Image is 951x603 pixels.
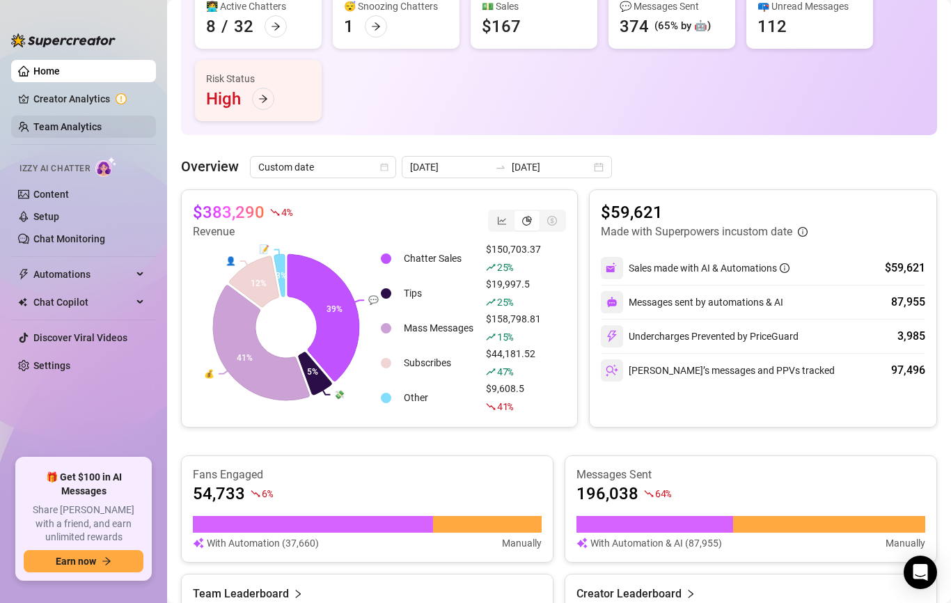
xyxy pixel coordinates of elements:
[601,359,835,382] div: [PERSON_NAME]’s messages and PPVs tracked
[606,364,618,377] img: svg%3e
[18,269,29,280] span: thunderbolt
[601,291,783,313] div: Messages sent by automations & AI
[33,291,132,313] span: Chat Copilot
[576,483,638,505] article: 196,038
[102,556,111,566] span: arrow-right
[780,263,789,273] span: info-circle
[368,295,379,305] text: 💬
[334,389,345,400] text: 💸
[234,15,253,38] div: 32
[590,535,722,551] article: With Automation & AI (87,955)
[644,489,654,499] span: fall
[486,381,541,414] div: $9,608.5
[344,15,354,38] div: 1
[33,263,132,285] span: Automations
[686,586,695,602] span: right
[33,65,60,77] a: Home
[482,15,521,38] div: $167
[18,297,27,307] img: Chat Copilot
[95,157,117,177] img: AI Chatter
[398,242,479,275] td: Chatter Sales
[885,260,925,276] div: $59,621
[193,586,289,602] article: Team Leaderboard
[410,159,489,175] input: Start date
[33,360,70,371] a: Settings
[497,330,513,343] span: 15 %
[11,33,116,47] img: logo-BBDzfeDw.svg
[262,487,272,500] span: 6 %
[271,22,281,31] span: arrow-right
[486,367,496,377] span: rise
[193,224,292,240] article: Revenue
[576,535,588,551] img: svg%3e
[512,159,591,175] input: End date
[259,244,269,254] text: 📝
[33,233,105,244] a: Chat Monitoring
[620,15,649,38] div: 374
[629,260,789,276] div: Sales made with AI & Automations
[398,311,479,345] td: Mass Messages
[497,295,513,308] span: 25 %
[380,163,388,171] span: calendar
[576,586,682,602] article: Creator Leaderboard
[206,71,311,86] div: Risk Status
[601,224,792,240] article: Made with Superpowers in custom date
[258,94,268,104] span: arrow-right
[891,362,925,379] div: 97,496
[798,227,808,237] span: info-circle
[488,210,566,232] div: segmented control
[486,297,496,307] span: rise
[371,22,381,31] span: arrow-right
[207,535,319,551] article: With Automation (37,660)
[606,297,618,308] img: svg%3e
[486,346,541,379] div: $44,181.52
[33,211,59,222] a: Setup
[24,471,143,498] span: 🎁 Get $100 in AI Messages
[56,556,96,567] span: Earn now
[33,88,145,110] a: Creator Analytics exclamation-circle
[181,156,239,177] article: Overview
[193,467,542,483] article: Fans Engaged
[547,216,557,226] span: dollar-circle
[270,207,280,217] span: fall
[601,201,808,224] article: $59,621
[486,242,541,275] div: $150,703.37
[502,535,542,551] article: Manually
[497,365,513,378] span: 47 %
[495,162,506,173] span: swap-right
[495,162,506,173] span: to
[606,330,618,343] img: svg%3e
[655,487,671,500] span: 64 %
[33,121,102,132] a: Team Analytics
[398,381,479,414] td: Other
[757,15,787,38] div: 112
[293,586,303,602] span: right
[606,262,618,274] img: svg%3e
[398,346,479,379] td: Subscribes
[486,263,496,272] span: rise
[904,556,937,589] div: Open Intercom Messenger
[497,260,513,274] span: 25 %
[486,332,496,342] span: rise
[193,201,265,224] article: $383,290
[226,256,236,266] text: 👤
[204,368,214,379] text: 💰
[258,157,388,178] span: Custom date
[398,276,479,310] td: Tips
[886,535,925,551] article: Manually
[33,189,69,200] a: Content
[497,216,507,226] span: line-chart
[206,15,216,38] div: 8
[281,205,292,219] span: 4 %
[576,467,925,483] article: Messages Sent
[19,162,90,175] span: Izzy AI Chatter
[193,483,245,505] article: 54,733
[486,311,541,345] div: $158,798.81
[486,402,496,412] span: fall
[522,216,532,226] span: pie-chart
[193,535,204,551] img: svg%3e
[601,325,799,347] div: Undercharges Prevented by PriceGuard
[654,18,711,35] div: (65% by 🤖)
[891,294,925,311] div: 87,955
[33,332,127,343] a: Discover Viral Videos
